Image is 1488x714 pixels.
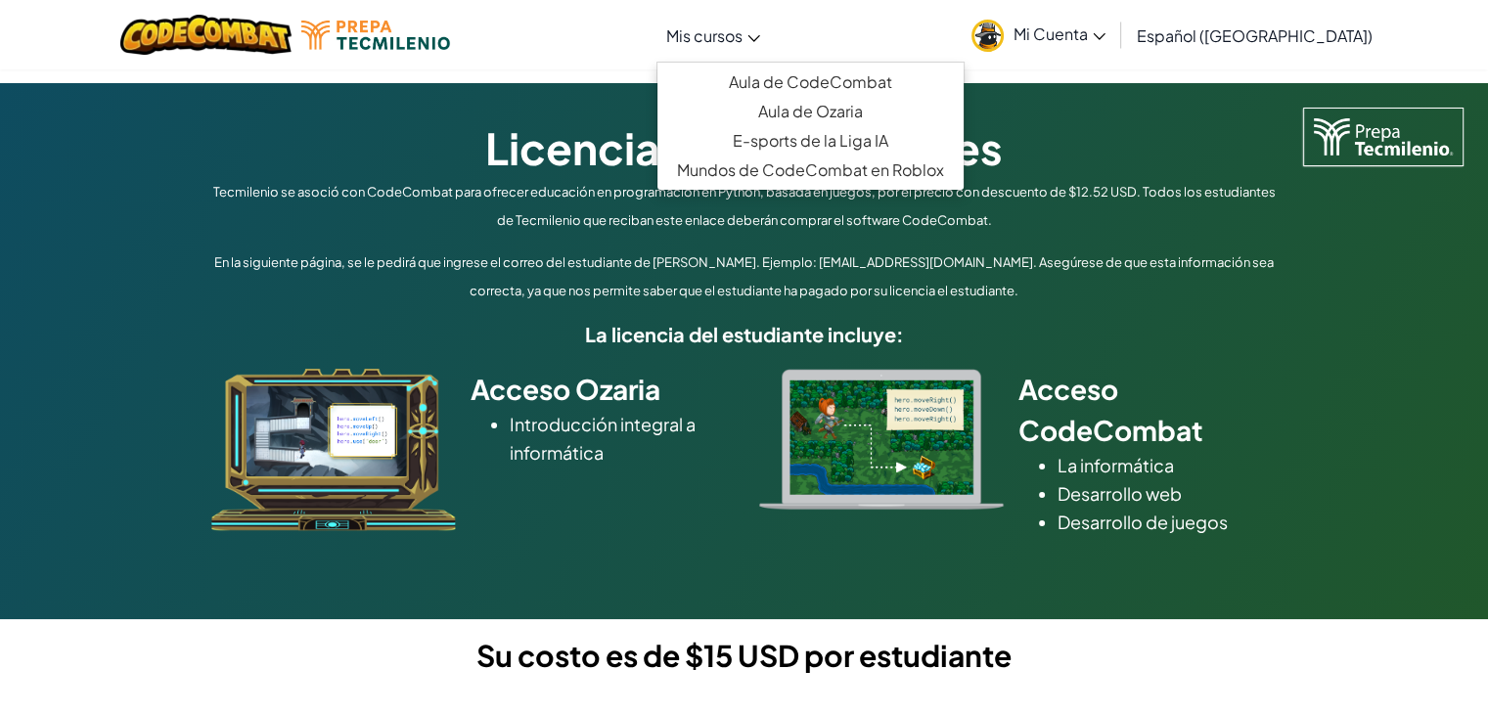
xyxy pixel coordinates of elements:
[657,97,964,126] a: Aula de Ozaria
[1018,369,1278,451] h2: Acceso CodeCombat
[657,126,964,156] a: E-sports de la Liga IA
[1303,108,1464,166] img: Tecmilenio logo
[206,178,1283,235] p: Tecmilenio se asoció con CodeCombat para ofrecer educación en programación en Python, basada en j...
[510,410,730,467] li: Introducción integral a informática
[1127,9,1382,62] a: Español ([GEOGRAPHIC_DATA])
[211,369,456,531] img: ozaria_acodus.png
[759,369,1004,510] img: type_real_code.png
[471,369,730,410] h2: Acceso Ozaria
[657,67,964,97] a: Aula de CodeCombat
[206,117,1283,178] h1: Licencias de Estudiantes
[657,156,964,185] a: Mundos de CodeCombat en Roblox
[1058,508,1278,536] li: Desarrollo de juegos
[206,248,1283,305] p: En la siguiente página, se le pedirá que ingrese el correo del estudiante de [PERSON_NAME]. Ejemp...
[301,21,450,50] img: Tecmilenio logo
[1014,23,1105,44] span: Mi Cuenta
[1137,25,1373,46] span: Español ([GEOGRAPHIC_DATA])
[206,319,1283,349] h5: La licencia del estudiante incluye:
[120,15,292,55] img: CodeCombat logo
[1058,479,1278,508] li: Desarrollo web
[656,9,770,62] a: Mis cursos
[962,4,1115,66] a: Mi Cuenta
[1058,451,1278,479] li: La informática
[666,25,743,46] span: Mis cursos
[971,20,1004,52] img: avatar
